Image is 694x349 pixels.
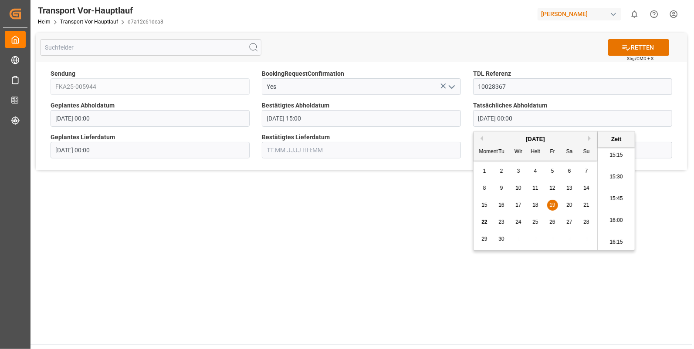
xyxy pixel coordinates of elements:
[566,202,572,208] span: 20
[513,200,524,211] div: Wählen Sie Mittwoch, 17. September 2025
[564,200,575,211] div: Wählen Sie Samstag, 20. September 2025
[598,166,635,188] li: 15:30
[547,217,558,228] div: Wählen Freitag, 26. September 2025
[262,110,461,127] input: TT. MM.JJJJ HH:MM
[496,166,507,177] div: Wählen Sie Dienstag, 2. September 2025
[549,202,555,208] span: 19
[481,236,487,242] span: 29
[262,142,461,158] input: TT.MM.JJJJ HH:MM
[598,188,635,210] li: 15:45
[445,80,458,94] button: Menü öffnen
[478,136,483,141] button: Vormonat
[530,147,541,158] div: Heit
[585,168,588,174] span: 7
[564,183,575,194] div: Wählen Sie Samstag, 13. September 2025
[513,147,524,158] div: Wir
[549,219,555,225] span: 26
[481,202,487,208] span: 15
[479,147,490,158] div: Moment
[479,166,490,177] div: Wählen Sie Montag, 1. September 2025
[51,110,250,127] input: TT.MM.JJJJ HH:MM
[549,185,555,191] span: 12
[515,185,521,191] span: 10
[581,217,592,228] div: Wählen Sonntag, 28. September 2025
[479,234,490,245] div: Wählen Sie Montag, 29. September 2025
[474,135,597,144] div: [DATE]
[51,102,115,109] font: Geplantes Abholdatum
[581,166,592,177] div: Wählen Sie Sonntag, 7. September 2025
[598,144,635,166] li: 15:15
[515,219,521,225] span: 24
[483,185,486,191] span: 8
[51,70,75,77] font: Sendung
[581,147,592,158] div: Su
[481,219,487,225] span: 22
[262,134,330,141] font: Bestätigtes Lieferdatum
[566,219,572,225] span: 27
[534,168,537,174] span: 4
[551,168,554,174] span: 5
[513,166,524,177] div: Wählen Mittwoch, 3. September 2025
[564,166,575,177] div: Wählen Sie Samstag, 6. September 2025
[564,217,575,228] div: Wählen Sie Samstag, 27. September 2025
[500,185,503,191] span: 9
[538,6,625,22] button: [PERSON_NAME]
[496,200,507,211] div: Wählen Dienstag, 16. September 2025
[530,217,541,228] div: Wählen Donnerstag, 25. September 2025
[38,4,163,17] div: Transport Vor-Hauptlauf
[473,110,672,127] input: TT. MM.JJJJ HH:MM
[513,183,524,194] div: Wählen Sie Mittwoch, 10. September 2025
[51,134,115,141] font: Geplantes Lieferdatum
[40,39,261,56] input: Suchfelder
[588,136,593,141] button: Nächster Monat
[583,202,589,208] span: 21
[513,217,524,228] div: Wählen Sie Mittwoch, 24. September 2025
[496,147,507,158] div: Tu
[496,217,507,228] div: Wählen Dienstag, 23. September 2025
[547,166,558,177] div: Wählen Freitag, 5. September 2025
[581,183,592,194] div: Wählen Sonntag, 14. September 2025
[517,168,520,174] span: 3
[476,163,595,248] div: Monat 2025-09
[608,39,669,56] button: RETTEN
[496,234,507,245] div: Wählen Dienstag, 30. September 2025
[627,55,653,62] span: Strg/CMD + S
[479,200,490,211] div: Wählen Sie Montag, 15. September 2025
[532,185,538,191] span: 11
[60,19,118,25] a: Transport Vor-Hauptlauf
[541,10,588,19] font: [PERSON_NAME]
[498,219,504,225] span: 23
[483,168,486,174] span: 1
[644,4,664,24] button: Hilfe-Center
[51,142,250,158] input: TT.MM.JJJJ HH:MM
[496,183,507,194] div: Wählen Dienstag, 9. September 2025
[581,200,592,211] div: Wählen Sie Sonntag, 21. September 2025
[600,135,633,144] div: Zeit
[498,202,504,208] span: 16
[530,183,541,194] div: Wählen Donnerstag, 11. September 2025
[532,202,538,208] span: 18
[583,219,589,225] span: 28
[598,232,635,253] li: 16:15
[498,236,504,242] span: 30
[566,185,572,191] span: 13
[564,147,575,158] div: Sa
[473,70,511,77] font: TDL Referenz
[530,200,541,211] div: Wählen Donnerstag, 18. September 2025
[500,168,503,174] span: 2
[631,43,654,52] font: RETTEN
[38,19,51,25] a: Heim
[598,210,635,232] li: 16:00
[479,217,490,228] div: Wählen Sie Montag, 22. September 2025
[473,102,547,109] font: Tatsächliches Abholdatum
[625,4,644,24] button: 0 neue Benachrichtigungen anzeigen
[568,168,571,174] span: 6
[262,102,329,109] font: Bestätigtes Abholdatum
[262,70,344,77] font: BookingRequestConfirmation
[530,166,541,177] div: Wählen Donnerstag, 4. September 2025
[547,147,558,158] div: Fr
[547,183,558,194] div: Wählen Freitag, 12. September 2025
[547,200,558,211] div: Wählen Freitag, 19. September 2025
[515,202,521,208] span: 17
[532,219,538,225] span: 25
